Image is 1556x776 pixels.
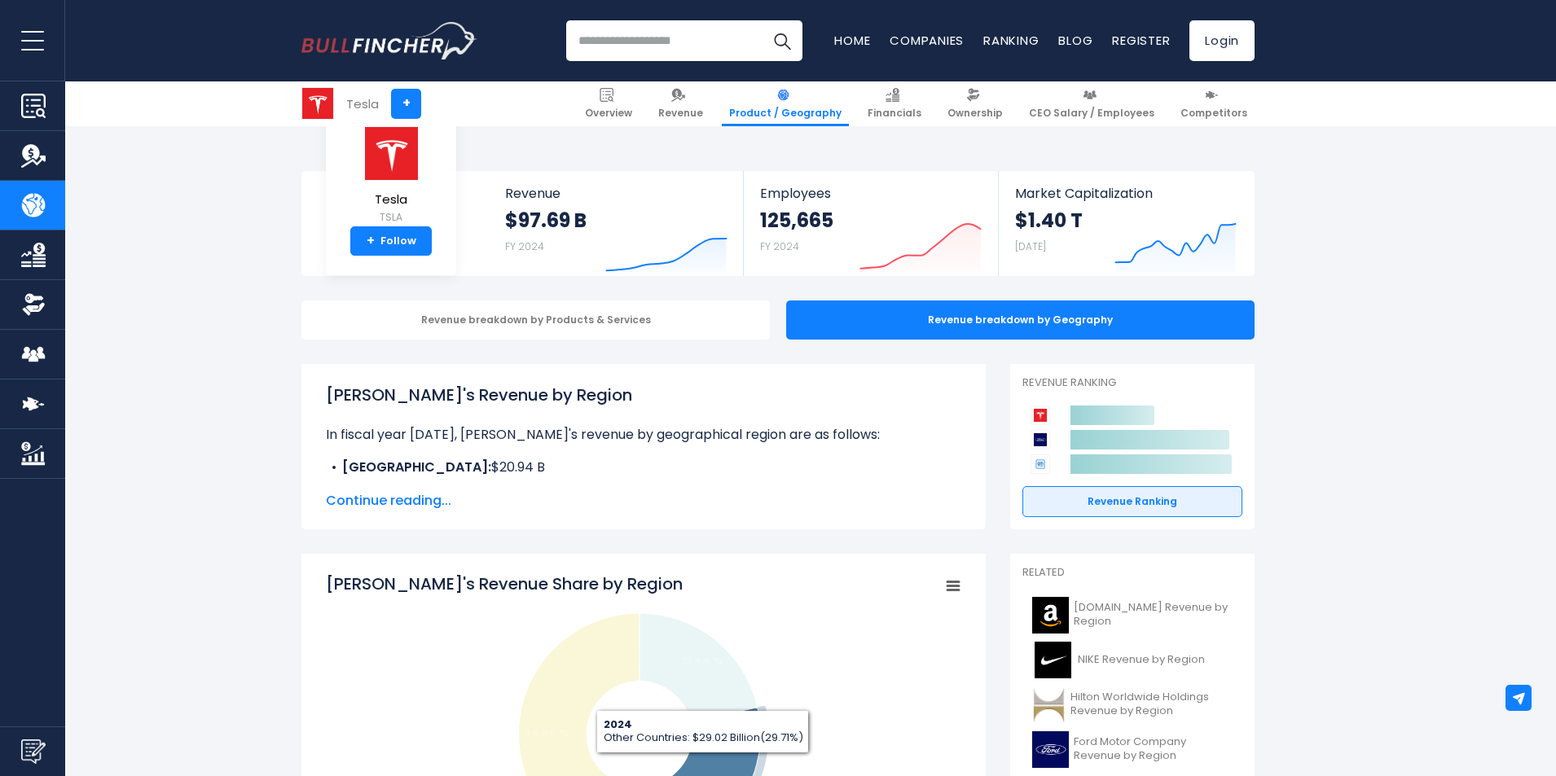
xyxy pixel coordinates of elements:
[301,22,477,59] img: Bullfincher logo
[578,81,640,126] a: Overview
[940,81,1010,126] a: Ownership
[1031,454,1050,474] img: General Motors Company competitors logo
[524,726,569,741] text: 48.85 %
[367,234,375,248] strong: +
[489,171,744,276] a: Revenue $97.69 B FY 2024
[350,226,432,256] a: +Follow
[363,210,420,225] small: TSLA
[1015,186,1237,201] span: Market Capitalization
[1022,566,1242,580] p: Related
[326,491,961,511] span: Continue reading...
[868,107,921,120] span: Financials
[1031,406,1050,425] img: Tesla competitors logo
[1032,642,1073,678] img: NKE logo
[1031,430,1050,449] img: Ford Motor Company competitors logo
[1022,81,1162,126] a: CEO Salary / Employees
[1022,593,1242,638] a: [DOMAIN_NAME] Revenue by Region
[342,477,453,496] b: Other Countries:
[1180,107,1247,120] span: Competitors
[744,171,997,276] a: Employees 125,665 FY 2024
[326,383,961,407] h1: [PERSON_NAME]'s Revenue by Region
[1022,376,1242,390] p: Revenue Ranking
[786,300,1255,340] div: Revenue breakdown by Geography
[301,300,770,340] div: Revenue breakdown by Products & Services
[1032,686,1066,723] img: HLT logo
[1022,727,1242,772] a: Ford Motor Company Revenue by Region
[1022,682,1242,727] a: Hilton Worldwide Holdings Revenue by Region
[983,32,1039,49] a: Ranking
[1015,208,1083,233] strong: $1.40 T
[301,22,477,59] a: Go to homepage
[1173,81,1255,126] a: Competitors
[1078,653,1205,667] span: NIKE Revenue by Region
[342,458,491,476] b: [GEOGRAPHIC_DATA]:
[760,239,799,253] small: FY 2024
[362,125,420,227] a: Tesla TSLA
[947,107,1003,120] span: Ownership
[681,653,723,669] text: 21.44 %
[326,425,961,445] p: In fiscal year [DATE], [PERSON_NAME]'s revenue by geographical region are as follows:
[834,32,870,49] a: Home
[21,292,46,317] img: Ownership
[363,193,420,207] span: Tesla
[658,107,703,120] span: Revenue
[1112,32,1170,49] a: Register
[762,20,802,61] button: Search
[1015,239,1046,253] small: [DATE]
[391,89,421,119] a: +
[1022,486,1242,517] a: Revenue Ranking
[722,81,849,126] a: Product / Geography
[651,81,710,126] a: Revenue
[505,186,727,201] span: Revenue
[1070,691,1233,718] span: Hilton Worldwide Holdings Revenue by Region
[505,239,544,253] small: FY 2024
[363,126,420,181] img: TSLA logo
[1074,735,1233,763] span: Ford Motor Company Revenue by Region
[1032,731,1069,768] img: F logo
[729,107,842,120] span: Product / Geography
[760,186,981,201] span: Employees
[346,94,379,113] div: Tesla
[302,88,333,119] img: TSLA logo
[760,208,833,233] strong: 125,665
[326,458,961,477] li: $20.94 B
[585,107,632,120] span: Overview
[1022,638,1242,682] a: NIKE Revenue by Region
[860,81,929,126] a: Financials
[999,171,1253,276] a: Market Capitalization $1.40 T [DATE]
[1029,107,1154,120] span: CEO Salary / Employees
[505,208,587,233] strong: $97.69 B
[1074,601,1233,629] span: [DOMAIN_NAME] Revenue by Region
[326,572,683,595] tspan: [PERSON_NAME]'s Revenue Share by Region
[1058,32,1092,49] a: Blog
[1189,20,1255,61] a: Login
[890,32,964,49] a: Companies
[1032,597,1069,634] img: AMZN logo
[326,477,961,497] li: $29.02 B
